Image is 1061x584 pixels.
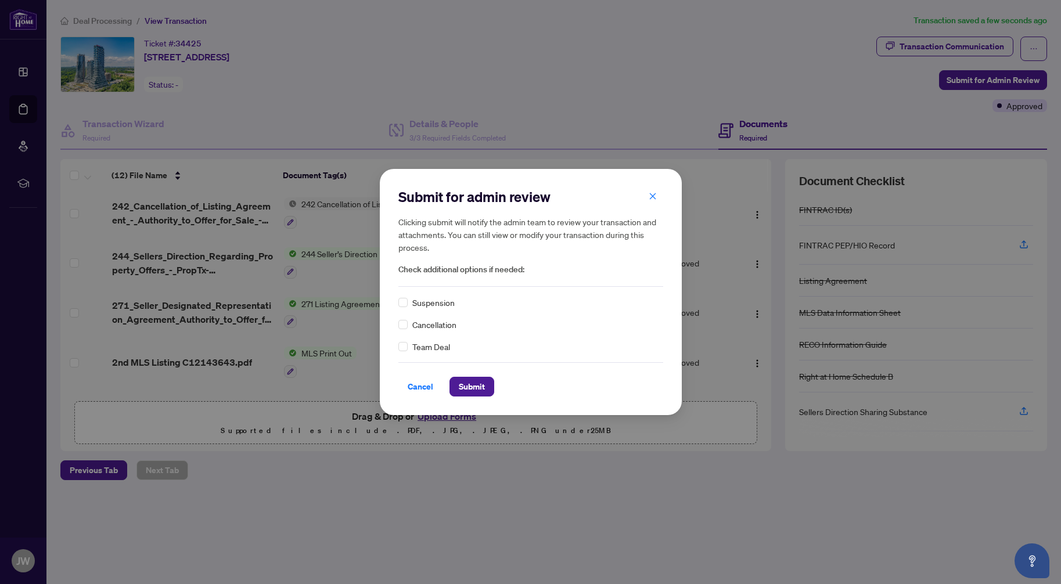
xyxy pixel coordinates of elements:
span: Cancellation [412,318,456,331]
span: Suspension [412,296,455,309]
button: Submit [449,377,494,396]
button: Open asap [1015,543,1049,578]
span: Check additional options if needed: [398,263,663,276]
h5: Clicking submit will notify the admin team to review your transaction and attachments. You can st... [398,215,663,254]
span: Cancel [408,377,433,396]
span: close [649,192,657,200]
span: Team Deal [412,340,450,353]
h2: Submit for admin review [398,188,663,206]
span: Submit [459,377,485,396]
button: Cancel [398,377,443,396]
